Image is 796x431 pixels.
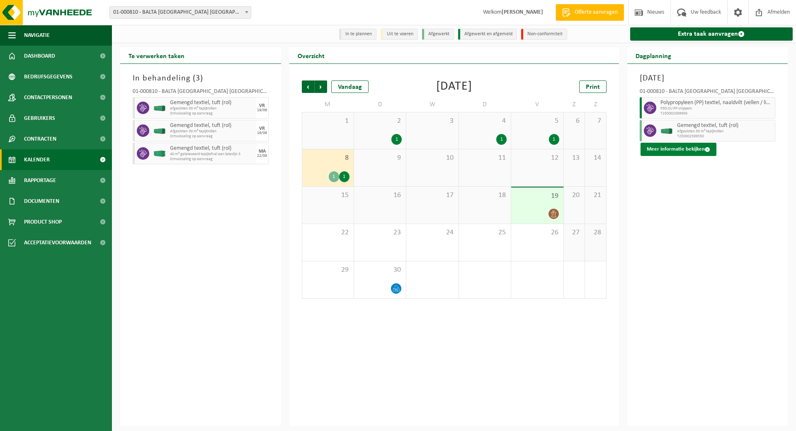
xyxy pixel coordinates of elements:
td: Z [585,97,606,112]
a: Offerte aanvragen [556,4,624,21]
span: Gemengd textiel, tuft (rol) [170,100,254,106]
span: Gemengd textiel, tuft (rol) [170,145,254,152]
span: Afgesloten 30 m³ tapijtrollen [677,129,773,134]
span: 2 [358,117,402,126]
span: 5 [515,117,559,126]
span: 1 [306,117,349,126]
div: 1 [329,171,339,182]
span: 30 [358,265,402,275]
span: Offerte aanvragen [573,8,620,17]
span: Documenten [24,191,59,212]
span: 3 [410,117,454,126]
span: 12 [515,153,559,163]
span: 21 [589,191,602,200]
img: HK-XA-30-GN-00 [660,128,673,134]
li: In te plannen [339,29,376,40]
div: 1 [496,134,507,145]
div: 1 [339,171,349,182]
img: HK-XA-30-GN-00 [153,105,166,111]
strong: [PERSON_NAME] [502,9,543,15]
span: 20 [568,191,580,200]
span: 6 [568,117,580,126]
span: Dashboard [24,46,55,66]
span: 27 [568,228,580,237]
div: 01-000810 - BALTA [GEOGRAPHIC_DATA] [GEOGRAPHIC_DATA] - [GEOGRAPHIC_DATA] [640,89,776,97]
span: Print [586,84,600,90]
h3: [DATE] [640,72,776,85]
span: 10 [410,153,454,163]
span: Bedrijfsgegevens [24,66,73,87]
span: 3 [196,74,200,83]
td: D [354,97,406,112]
span: 01-000810 - BALTA OUDENAARDE NV - OUDENAARDE [109,6,251,19]
a: Extra taak aanvragen [630,27,793,41]
img: HK-XA-30-GN-00 [153,128,166,134]
div: Vandaag [331,80,369,93]
span: Afgesloten 30 m³ tapijtrollen [170,106,254,111]
span: T250002599550 [677,134,773,139]
span: 7 [589,117,602,126]
span: 40 m³ gelatexeerd tapijtafval aan latexlijn 3 [170,152,254,157]
span: 15 [306,191,349,200]
span: Gemengd textiel, tuft (rol) [170,122,254,129]
span: 23 [358,228,402,237]
h3: In behandeling ( ) [133,72,269,85]
td: V [511,97,563,112]
li: Non-conformiteit [521,29,567,40]
span: 11 [463,153,507,163]
li: Afgewerkt en afgemeld [458,29,517,40]
div: 1 [549,134,559,145]
span: P30-CU PP snippers [660,106,773,111]
span: Omwisseling op aanvraag [170,111,254,116]
span: Afgesloten 30 m³ tapijtrollen [170,129,254,134]
span: 8 [306,153,349,163]
span: Gebruikers [24,108,55,129]
td: Z [564,97,585,112]
span: Polypropyleen (PP) textiel, naaldvilt (vellen / linten) [660,100,773,106]
span: Kalender [24,149,50,170]
span: Contracten [24,129,56,149]
div: 1 [391,134,402,145]
span: Acceptatievoorwaarden [24,232,91,253]
li: Uit te voeren [381,29,418,40]
div: VR [259,126,265,131]
h2: Dagplanning [627,47,680,63]
span: 22 [306,228,349,237]
span: Product Shop [24,212,62,232]
span: 24 [410,228,454,237]
div: [DATE] [436,80,472,93]
h2: Overzicht [289,47,333,63]
div: 19/09 [257,108,267,112]
span: Navigatie [24,25,50,46]
span: 17 [410,191,454,200]
span: 19 [515,192,559,201]
div: 01-000810 - BALTA [GEOGRAPHIC_DATA] [GEOGRAPHIC_DATA] - [GEOGRAPHIC_DATA] [133,89,269,97]
img: HK-XC-40-GN-00 [153,151,166,157]
span: 4 [463,117,507,126]
div: 19/09 [257,131,267,135]
span: 16 [358,191,402,200]
span: 9 [358,153,402,163]
span: Vorige [302,80,314,93]
td: D [459,97,511,112]
span: Rapportage [24,170,56,191]
td: M [302,97,354,112]
td: W [406,97,459,112]
span: 13 [568,153,580,163]
li: Afgewerkt [422,29,454,40]
span: 29 [306,265,349,275]
div: VR [259,103,265,108]
span: T250002589956 [660,111,773,116]
span: 28 [589,228,602,237]
span: Gemengd textiel, tuft (rol) [677,122,773,129]
button: Meer informatie bekijken [641,143,716,156]
span: Omwisseling op aanvraag [170,157,254,162]
h2: Te verwerken taken [120,47,193,63]
div: 22/09 [257,154,267,158]
span: Contactpersonen [24,87,72,108]
span: 14 [589,153,602,163]
div: MA [259,149,266,154]
span: 18 [463,191,507,200]
span: Omwisseling op aanvraag [170,134,254,139]
span: 26 [515,228,559,237]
